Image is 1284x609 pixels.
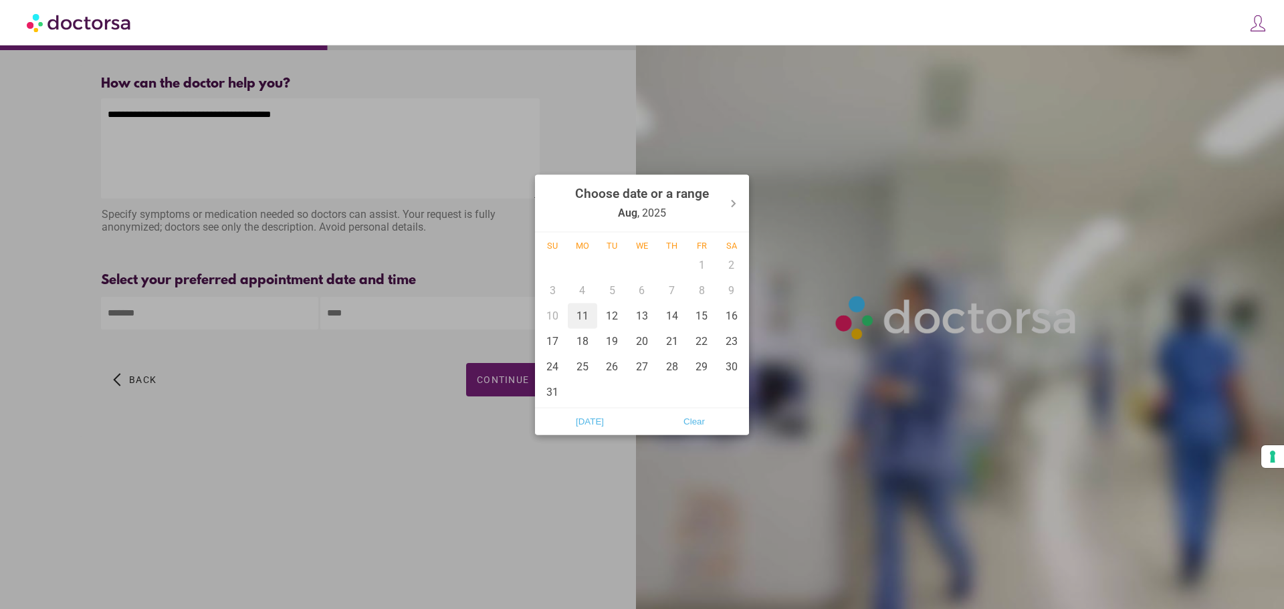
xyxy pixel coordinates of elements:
[627,303,657,328] div: 13
[646,411,742,431] span: Clear
[716,303,746,328] div: 16
[627,354,657,379] div: 27
[657,328,687,354] div: 21
[597,240,627,250] div: Tu
[575,185,709,201] strong: Choose date or a range
[538,354,568,379] div: 24
[568,240,598,250] div: Mo
[597,354,627,379] div: 26
[538,379,568,404] div: 31
[538,303,568,328] div: 10
[542,411,638,431] span: [DATE]
[568,328,598,354] div: 18
[716,277,746,303] div: 9
[538,328,568,354] div: 17
[687,240,717,250] div: Fr
[627,328,657,354] div: 20
[27,7,132,37] img: Doctorsa.com
[687,252,717,277] div: 1
[716,354,746,379] div: 30
[568,303,598,328] div: 11
[568,354,598,379] div: 25
[657,354,687,379] div: 28
[657,303,687,328] div: 14
[597,303,627,328] div: 12
[618,206,637,219] strong: Aug
[538,240,568,250] div: Su
[716,328,746,354] div: 23
[627,277,657,303] div: 6
[687,303,717,328] div: 15
[1261,445,1284,468] button: Your consent preferences for tracking technologies
[575,177,709,229] div: , 2025
[687,354,717,379] div: 29
[687,277,717,303] div: 8
[716,252,746,277] div: 2
[687,328,717,354] div: 22
[597,328,627,354] div: 19
[538,410,642,432] button: [DATE]
[538,277,568,303] div: 3
[597,277,627,303] div: 5
[627,240,657,250] div: We
[568,277,598,303] div: 4
[657,240,687,250] div: Th
[657,277,687,303] div: 7
[1249,14,1267,33] img: icons8-customer-100.png
[716,240,746,250] div: Sa
[642,410,746,432] button: Clear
